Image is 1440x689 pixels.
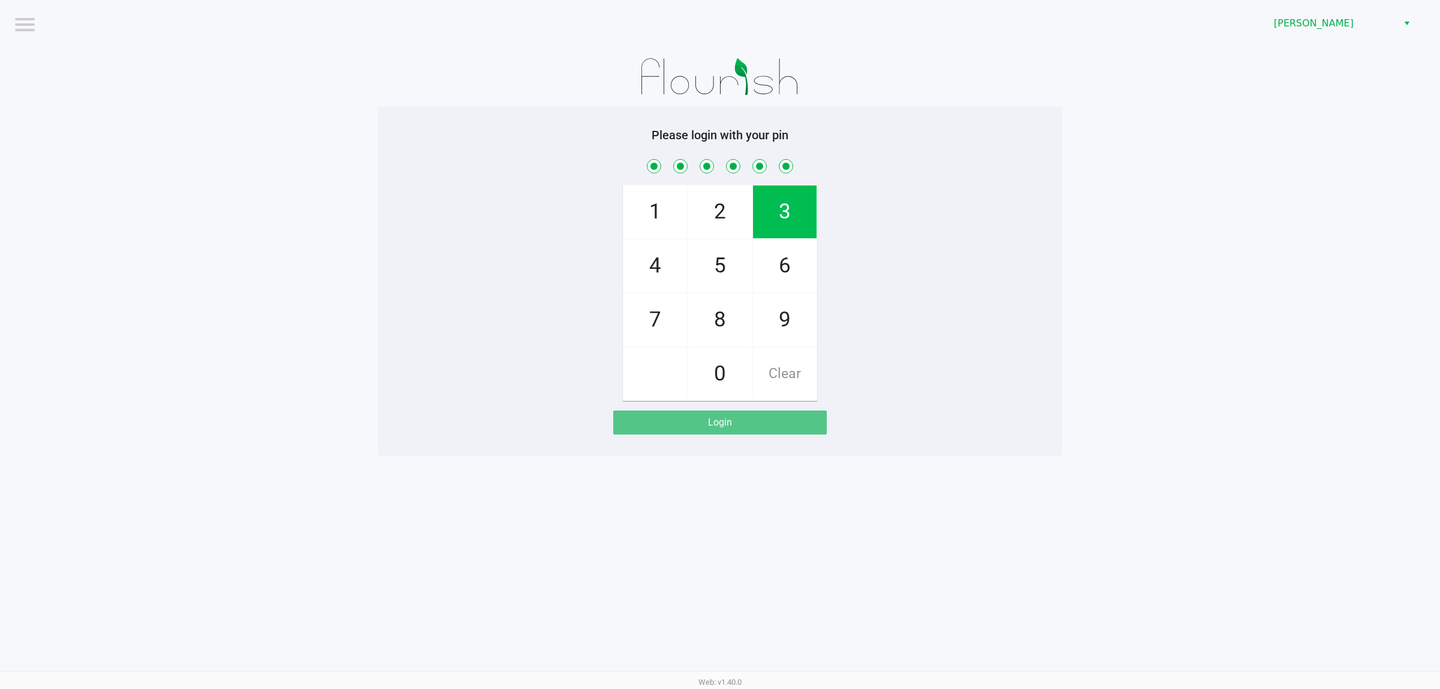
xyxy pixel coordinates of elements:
[1274,16,1391,31] span: [PERSON_NAME]
[623,293,687,346] span: 7
[688,348,752,400] span: 0
[688,185,752,238] span: 2
[688,293,752,346] span: 8
[753,348,817,400] span: Clear
[387,128,1053,142] h5: Please login with your pin
[698,678,742,687] span: Web: v1.40.0
[753,185,817,238] span: 3
[623,185,687,238] span: 1
[623,239,687,292] span: 4
[1398,13,1415,34] button: Select
[688,239,752,292] span: 5
[753,239,817,292] span: 6
[753,293,817,346] span: 9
